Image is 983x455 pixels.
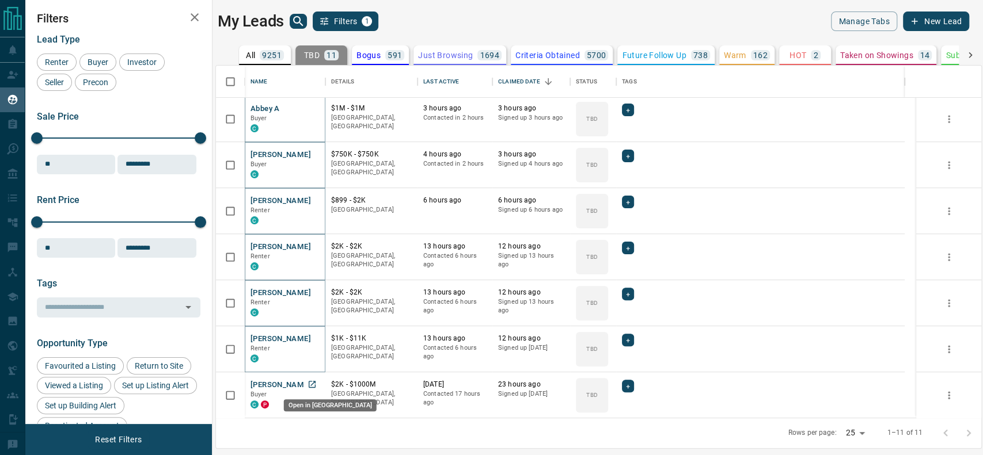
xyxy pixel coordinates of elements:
[423,389,487,407] p: Contacted 17 hours ago
[331,389,412,407] p: [GEOGRAPHIC_DATA], [GEOGRAPHIC_DATA]
[251,207,270,214] span: Renter
[251,288,311,299] button: [PERSON_NAME]
[331,150,412,159] p: $750K - $750K
[418,51,473,59] p: Just Browsing
[79,53,116,71] div: Buyer
[940,387,958,404] button: more
[251,104,280,114] button: Abbey A
[313,12,379,31] button: Filters1
[622,104,634,116] div: +
[37,278,57,289] span: Tags
[423,242,487,251] p: 13 hours ago
[331,380,412,389] p: $2K - $1000M
[37,357,124,374] div: Favourited a Listing
[251,391,267,398] span: Buyer
[331,343,412,361] p: [GEOGRAPHIC_DATA], [GEOGRAPHIC_DATA]
[251,299,270,306] span: Renter
[626,242,630,254] span: +
[423,288,487,297] p: 13 hours ago
[498,104,564,113] p: 3 hours ago
[251,216,259,224] div: condos.ca
[498,288,564,297] p: 12 hours ago
[331,159,412,177] p: [GEOGRAPHIC_DATA], [GEOGRAPHIC_DATA]
[626,150,630,162] span: +
[724,51,746,59] p: Warm
[622,51,686,59] p: Future Follow Up
[331,66,354,98] div: Details
[251,150,311,160] button: [PERSON_NAME]
[586,207,597,215] p: TBD
[123,58,161,67] span: Investor
[753,51,768,59] p: 162
[940,156,958,174] button: more
[251,354,259,362] div: condos.ca
[498,196,564,205] p: 6 hours ago
[331,104,412,113] p: $1M - $1M
[331,196,412,205] p: $899 - $2K
[940,110,958,128] button: more
[586,253,597,261] p: TBD
[251,380,311,391] button: [PERSON_NAME]
[418,66,492,98] div: Last Active
[622,242,634,254] div: +
[498,251,564,269] p: Signed up 13 hours ago
[492,66,570,98] div: Claimed Date
[586,345,597,353] p: TBD
[84,58,112,67] span: Buyer
[37,397,124,414] div: Set up Building Alert
[284,399,377,411] div: Open in [GEOGRAPHIC_DATA]
[622,380,634,392] div: +
[180,299,196,315] button: Open
[37,111,79,122] span: Sale Price
[114,377,197,394] div: Set up Listing Alert
[37,12,200,25] h2: Filters
[251,114,267,122] span: Buyer
[940,295,958,312] button: more
[79,78,112,87] span: Precon
[788,428,837,438] p: Rows per page:
[131,361,187,370] span: Return to Site
[75,74,116,91] div: Precon
[305,377,320,392] a: Open in New Tab
[251,124,259,132] div: condos.ca
[498,242,564,251] p: 12 hours ago
[940,341,958,358] button: more
[840,51,913,59] p: Taken on Showings
[498,343,564,353] p: Signed up [DATE]
[498,297,564,315] p: Signed up 13 hours ago
[498,66,540,98] div: Claimed Date
[498,380,564,389] p: 23 hours ago
[251,334,311,345] button: [PERSON_NAME]
[831,12,897,31] button: Manage Tabs
[37,53,77,71] div: Renter
[920,51,930,59] p: 14
[251,196,311,207] button: [PERSON_NAME]
[41,381,107,390] span: Viewed a Listing
[540,74,556,90] button: Sort
[251,400,259,408] div: condos.ca
[626,334,630,346] span: +
[423,380,487,389] p: [DATE]
[423,196,487,205] p: 6 hours ago
[37,74,72,91] div: Seller
[887,428,923,438] p: 1–11 of 11
[37,377,111,394] div: Viewed a Listing
[940,202,958,220] button: more
[498,159,564,169] p: Signed up 4 hours ago
[515,51,580,59] p: Criteria Obtained
[841,425,868,441] div: 25
[423,251,487,269] p: Contacted 6 hours ago
[363,17,371,25] span: 1
[251,262,259,270] div: condos.ca
[88,430,149,449] button: Reset Filters
[498,113,564,123] p: Signed up 3 hours ago
[626,288,630,300] span: +
[498,205,564,215] p: Signed up 6 hours ago
[586,299,597,307] p: TBD
[261,400,269,408] div: property.ca
[331,334,412,343] p: $1K - $11K
[251,242,311,253] button: [PERSON_NAME]
[498,334,564,343] p: 12 hours ago
[622,334,634,346] div: +
[423,113,487,123] p: Contacted in 2 hours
